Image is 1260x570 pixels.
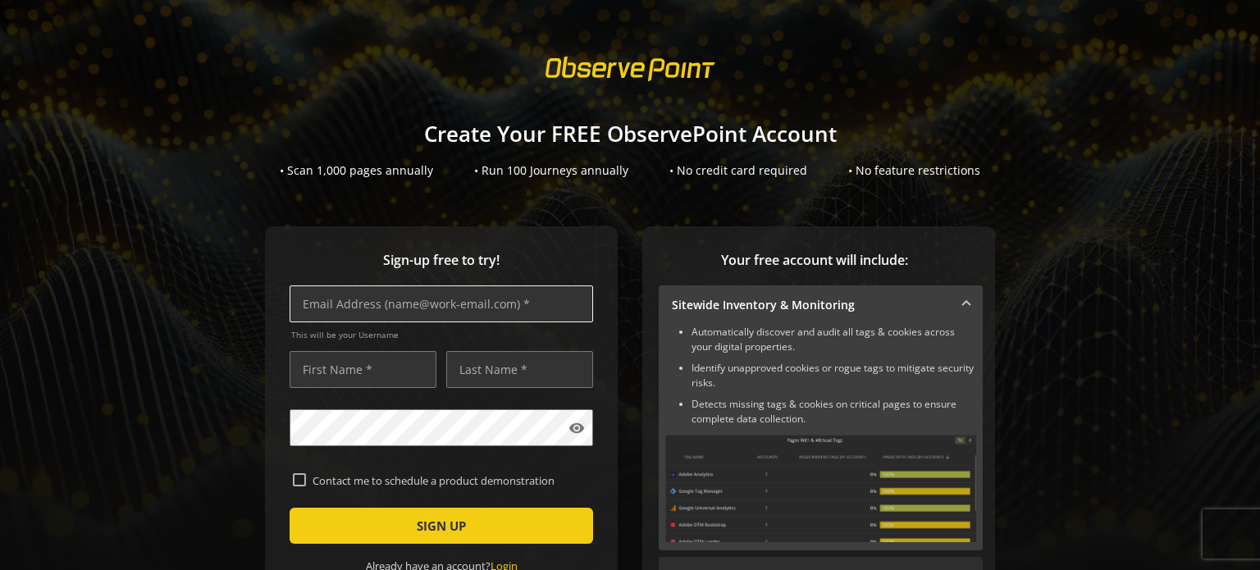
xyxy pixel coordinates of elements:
[669,162,807,179] div: • No credit card required
[291,329,593,340] span: This will be your Username
[848,162,980,179] div: • No feature restrictions
[474,162,628,179] div: • Run 100 Journeys annually
[659,325,983,550] div: Sitewide Inventory & Monitoring
[665,435,976,542] img: Sitewide Inventory & Monitoring
[306,473,590,488] label: Contact me to schedule a product demonstration
[290,251,593,270] span: Sign-up free to try!
[659,251,970,270] span: Your free account will include:
[290,508,593,544] button: SIGN UP
[692,325,976,354] li: Automatically discover and audit all tags & cookies across your digital properties.
[672,297,950,313] mat-panel-title: Sitewide Inventory & Monitoring
[417,511,466,540] span: SIGN UP
[290,285,593,322] input: Email Address (name@work-email.com) *
[692,397,976,426] li: Detects missing tags & cookies on critical pages to ensure complete data collection.
[290,351,436,388] input: First Name *
[568,420,585,436] mat-icon: visibility
[446,351,593,388] input: Last Name *
[692,361,976,390] li: Identify unapproved cookies or rogue tags to mitigate security risks.
[659,285,983,325] mat-expansion-panel-header: Sitewide Inventory & Monitoring
[280,162,433,179] div: • Scan 1,000 pages annually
